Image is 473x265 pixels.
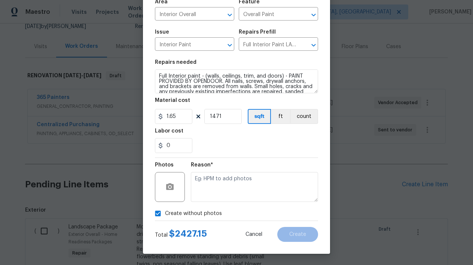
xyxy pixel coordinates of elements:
[155,69,318,93] textarea: Full Interior paint - (walls, ceilings, trim, and doors) - PAINT PROVIDED BY OPENDOOR. All nails,...
[277,227,318,242] button: Create
[225,40,235,50] button: Open
[225,10,235,20] button: Open
[155,60,196,65] h5: Repairs needed
[155,98,190,103] h5: Material cost
[169,229,207,238] span: $ 2427.15
[290,109,318,124] button: count
[289,232,306,237] span: Create
[308,10,319,20] button: Open
[271,109,290,124] button: ft
[191,162,213,168] h5: Reason*
[239,29,276,35] h5: Repairs Prefill
[308,40,319,50] button: Open
[155,230,207,239] div: Total
[248,109,271,124] button: sqft
[155,162,174,168] h5: Photos
[165,210,222,218] span: Create without photos
[155,29,169,35] h5: Issue
[155,128,183,134] h5: Labor cost
[234,227,274,242] button: Cancel
[245,232,262,237] span: Cancel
